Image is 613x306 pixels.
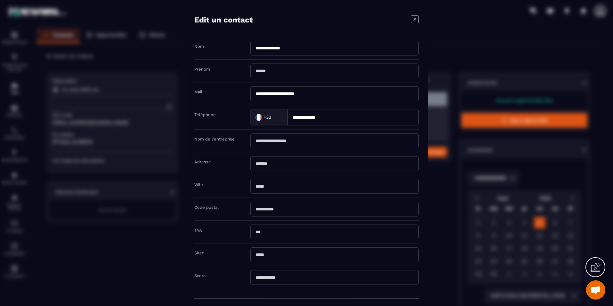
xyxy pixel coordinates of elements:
label: Nom [194,44,204,49]
span: +33 [264,114,271,120]
div: Search for option [250,109,287,125]
label: Code postal [194,205,219,210]
label: Siret [194,251,204,255]
label: Adresse [194,159,211,164]
h4: Edit un contact [194,15,253,24]
label: Mail [194,89,202,94]
label: Prénom [194,67,210,72]
img: Country Flag [252,111,265,123]
label: Nom de l'entreprise [194,137,235,141]
label: Score [194,273,206,278]
a: Ouvrir le chat [586,280,605,300]
label: TVA [194,228,202,233]
input: Search for option [273,112,281,122]
label: Téléphone [194,112,216,117]
label: Ville [194,182,203,187]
